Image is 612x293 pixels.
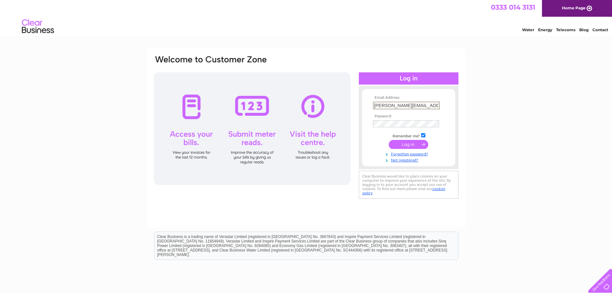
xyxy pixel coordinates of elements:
[592,27,608,32] a: Contact
[371,132,446,139] td: Remember me?
[373,151,446,157] a: Forgotten password?
[556,27,575,32] a: Telecoms
[538,27,552,32] a: Energy
[22,17,54,36] img: logo.png
[371,96,446,100] th: Email Address:
[522,27,534,32] a: Water
[155,4,458,31] div: Clear Business is a trading name of Verastar Limited (registered in [GEOGRAPHIC_DATA] No. 3667643...
[371,114,446,119] th: Password:
[579,27,589,32] a: Blog
[362,187,445,195] a: cookies policy
[491,3,535,11] a: 0333 014 3131
[359,171,458,199] div: Clear Business would like to place cookies on your computer to improve your experience of the sit...
[389,140,428,149] input: Submit
[373,157,446,163] a: Not registered?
